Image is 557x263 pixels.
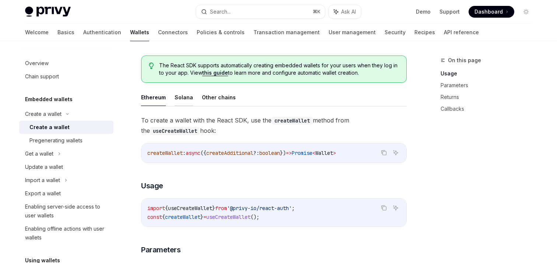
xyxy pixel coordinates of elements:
a: Parameters [441,79,538,91]
span: > [333,150,336,156]
a: Policies & controls [197,24,245,41]
a: API reference [444,24,479,41]
span: = [203,214,206,220]
a: Callbacks [441,103,538,115]
a: Pregenerating wallets [19,134,113,147]
span: ⌘ K [313,9,320,15]
div: Pregenerating wallets [29,136,83,145]
a: Recipes [414,24,435,41]
a: Update a wallet [19,160,113,174]
span: '@privy-io/react-auth' [227,205,292,212]
span: : [183,150,186,156]
div: Enabling offline actions with user wallets [25,224,109,242]
span: useCreateWallet [206,214,251,220]
a: Usage [441,68,538,79]
span: ({ [200,150,206,156]
span: ; [292,205,295,212]
span: createAdditional [206,150,253,156]
span: { [165,205,168,212]
span: On this page [448,56,481,65]
span: < [312,150,315,156]
div: Enabling server-side access to user wallets [25,202,109,220]
div: Import a wallet [25,176,60,185]
span: => [286,150,292,156]
a: Wallets [130,24,149,41]
a: Demo [416,8,431,15]
button: Ask AI [329,5,361,18]
span: { [162,214,165,220]
a: Create a wallet [19,121,113,134]
a: Dashboard [469,6,514,18]
button: Solana [175,89,193,106]
a: Connectors [158,24,188,41]
h5: Embedded wallets [25,95,73,104]
a: Overview [19,57,113,70]
a: Returns [441,91,538,103]
button: Other chains [202,89,236,106]
div: Overview [25,59,49,68]
img: light logo [25,7,71,17]
button: Ethereum [141,89,166,106]
span: const [147,214,162,220]
a: Transaction management [253,24,320,41]
a: Welcome [25,24,49,41]
span: } [200,214,203,220]
span: Wallet [315,150,333,156]
div: Search... [210,7,231,16]
span: async [186,150,200,156]
a: Security [385,24,406,41]
div: Create a wallet [29,123,70,132]
button: Copy the contents from the code block [379,148,389,157]
a: Authentication [83,24,121,41]
span: To create a wallet with the React SDK, use the method from the hook: [141,115,407,136]
button: Ask AI [391,203,400,213]
a: Enabling server-side access to user wallets [19,200,113,222]
a: this guide [202,70,228,76]
div: Get a wallet [25,149,53,158]
span: Usage [141,181,163,191]
span: }) [280,150,286,156]
button: Toggle dark mode [520,6,532,18]
span: createWallet [165,214,200,220]
div: Create a wallet [25,110,62,118]
span: ?: [253,150,259,156]
div: Chain support [25,72,59,81]
code: useCreateWallet [150,127,200,135]
span: Promise [292,150,312,156]
div: Update a wallet [25,163,63,171]
span: Parameters [141,245,181,255]
a: Chain support [19,70,113,83]
span: (); [251,214,259,220]
button: Copy the contents from the code block [379,203,389,213]
span: from [215,205,227,212]
svg: Tip [149,63,154,69]
span: boolean [259,150,280,156]
a: Export a wallet [19,187,113,200]
a: Enabling offline actions with user wallets [19,222,113,244]
code: createWallet [272,117,313,125]
button: Ask AI [391,148,400,157]
span: } [212,205,215,212]
span: import [147,205,165,212]
a: Basics [57,24,74,41]
span: The React SDK supports automatically creating embedded wallets for your users when they log in to... [159,62,399,77]
button: Search...⌘K [196,5,325,18]
span: createWallet [147,150,183,156]
a: User management [329,24,376,41]
span: Ask AI [341,8,356,15]
div: Export a wallet [25,189,61,198]
span: Dashboard [474,8,503,15]
span: useCreateWallet [168,205,212,212]
a: Support [439,8,460,15]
